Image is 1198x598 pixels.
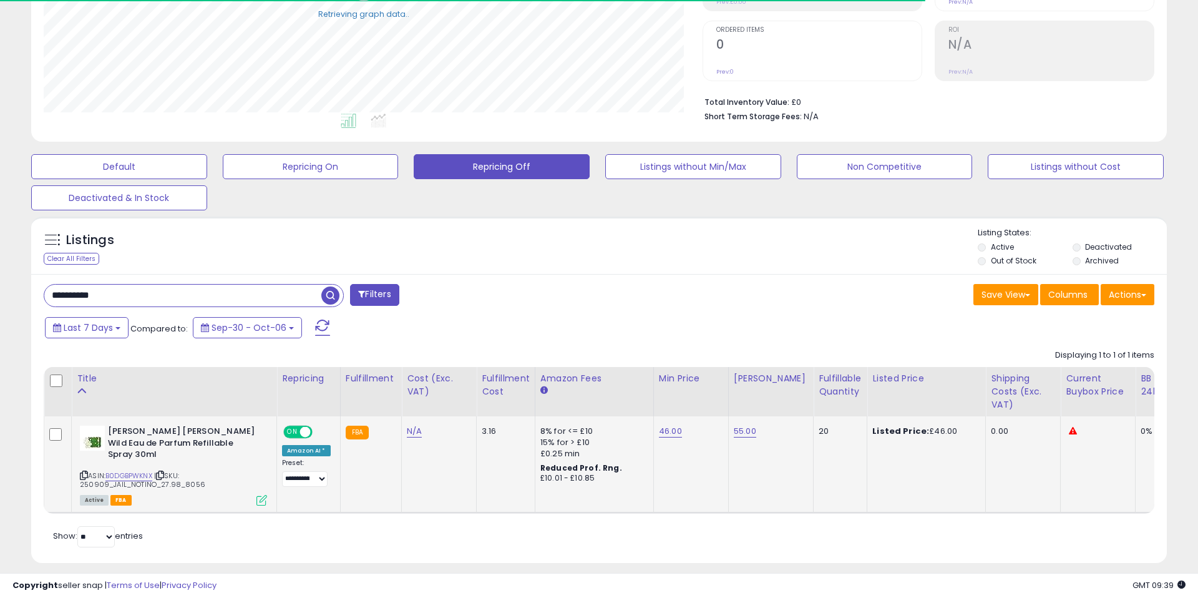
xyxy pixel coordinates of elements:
button: Columns [1040,284,1099,305]
span: OFF [311,427,331,438]
small: FBA [346,426,369,439]
div: 3.16 [482,426,525,437]
div: £10.01 - £10.85 [540,473,644,484]
button: Deactivated & In Stock [31,185,207,210]
a: Privacy Policy [162,579,217,591]
button: Save View [973,284,1038,305]
button: Listings without Min/Max [605,154,781,179]
button: Repricing On [223,154,399,179]
span: Columns [1048,288,1088,301]
div: Retrieving graph data.. [318,8,409,19]
div: ASIN: [80,426,267,504]
button: Default [31,154,207,179]
div: [PERSON_NAME] [734,372,808,385]
a: B0DGBPWKNX [105,471,152,481]
b: Listed Price: [872,425,929,437]
div: Cost (Exc. VAT) [407,372,471,398]
div: £0.25 min [540,448,644,459]
button: Listings without Cost [988,154,1164,179]
label: Active [991,242,1014,252]
h5: Listings [66,232,114,249]
div: Amazon Fees [540,372,648,385]
div: Displaying 1 to 1 of 1 items [1055,350,1154,361]
span: FBA [110,495,132,506]
a: Terms of Use [107,579,160,591]
b: Total Inventory Value: [704,97,789,107]
li: £0 [704,94,1145,109]
span: Ordered Items [716,27,922,34]
button: Actions [1101,284,1154,305]
span: ON [285,427,300,438]
div: Shipping Costs (Exc. VAT) [991,372,1055,411]
div: Fulfillment Cost [482,372,530,398]
span: Show: entries [53,530,143,542]
button: Filters [350,284,399,306]
span: N/A [804,110,819,122]
label: Deactivated [1085,242,1132,252]
div: seller snap | | [12,580,217,592]
div: 8% for <= £10 [540,426,644,437]
button: Non Competitive [797,154,973,179]
a: 55.00 [734,425,756,438]
div: 15% for > £10 [540,437,644,448]
div: £46.00 [872,426,976,437]
button: Sep-30 - Oct-06 [193,317,302,338]
b: Reduced Prof. Rng. [540,463,622,473]
span: | SKU: 250909_JAIL_NOTINO_27.98_8056 [80,471,205,489]
a: N/A [407,425,422,438]
div: Amazon AI * [282,445,331,456]
p: Listing States: [978,227,1166,239]
div: BB Share 24h. [1141,372,1186,398]
div: 20 [819,426,857,437]
h2: 0 [716,37,922,54]
h2: N/A [948,37,1154,54]
span: Last 7 Days [64,321,113,334]
div: Fulfillable Quantity [819,372,862,398]
b: Short Term Storage Fees: [704,111,802,122]
span: 2025-10-14 09:39 GMT [1132,579,1186,591]
a: 46.00 [659,425,682,438]
div: Title [77,372,271,385]
button: Repricing Off [414,154,590,179]
small: Prev: N/A [948,68,973,76]
img: 31wGHdf8acL._SL40_.jpg [80,426,105,451]
div: 0% [1141,426,1182,437]
div: Min Price [659,372,723,385]
span: ROI [948,27,1154,34]
div: Clear All Filters [44,253,99,265]
small: Prev: 0 [716,68,734,76]
span: Compared to: [130,323,188,335]
small: Amazon Fees. [540,385,548,396]
span: All listings currently available for purchase on Amazon [80,495,109,506]
div: Preset: [282,459,331,487]
button: Last 7 Days [45,317,129,338]
b: [PERSON_NAME] [PERSON_NAME] Wild Eau de Parfum Refillable Spray 30ml [108,426,260,464]
label: Out of Stock [991,255,1036,266]
div: Repricing [282,372,335,385]
div: Current Buybox Price [1066,372,1130,398]
div: Listed Price [872,372,980,385]
label: Archived [1085,255,1119,266]
div: 0.00 [991,426,1051,437]
strong: Copyright [12,579,58,591]
span: Sep-30 - Oct-06 [212,321,286,334]
div: Fulfillment [346,372,396,385]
